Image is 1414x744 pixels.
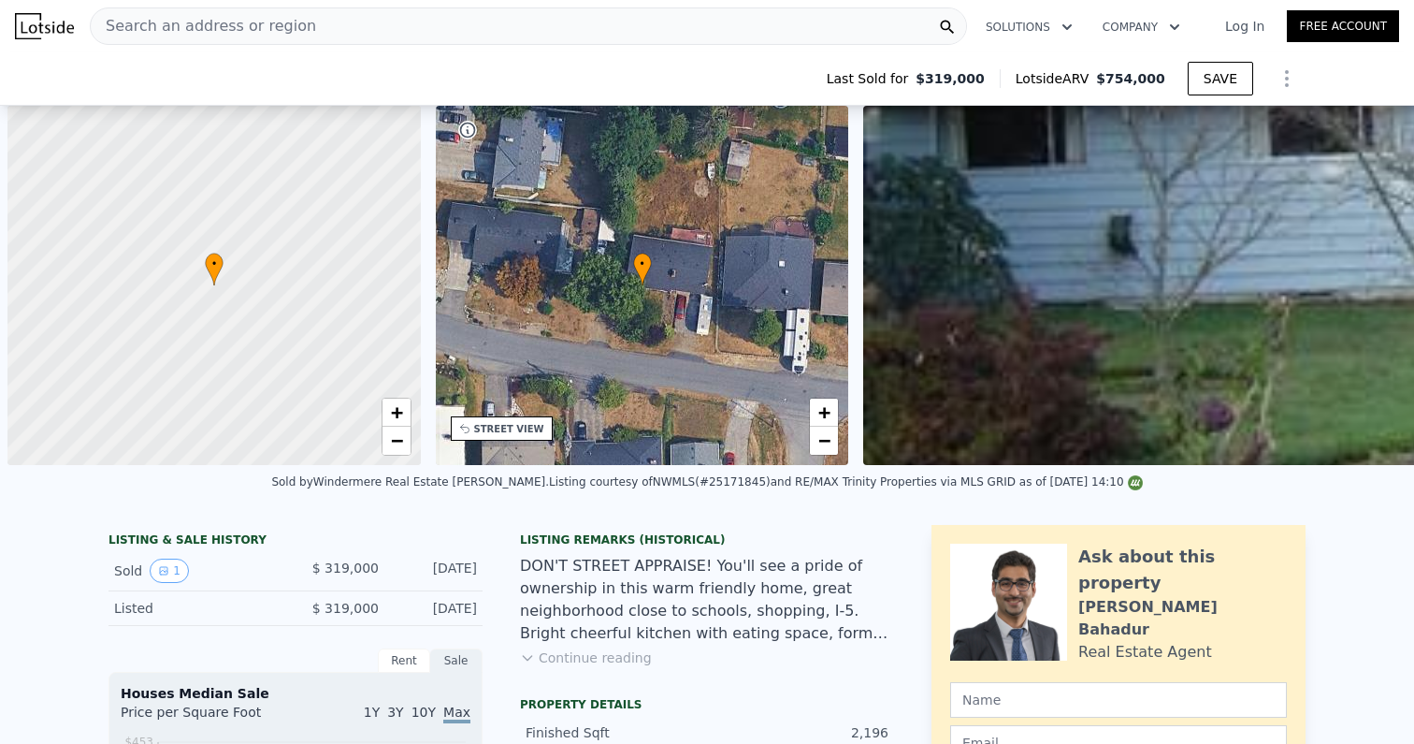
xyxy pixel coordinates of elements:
a: Log In [1203,17,1287,36]
div: Ask about this property [1078,544,1287,596]
div: Sold by Windermere Real Estate [PERSON_NAME] . [271,475,549,489]
input: Name [950,682,1287,718]
a: Zoom in [382,399,411,427]
a: Zoom in [810,399,838,427]
div: DON'T STREET APPRAISE! You'll see a pride of ownership in this warm friendly home, great neighbor... [520,555,894,645]
div: Finished Sqft [526,723,707,742]
a: Zoom out [382,427,411,455]
span: 1Y [364,705,380,720]
a: Free Account [1287,10,1399,42]
span: $ 319,000 [312,561,379,576]
span: 10Y [411,705,436,720]
span: Search an address or region [91,15,316,37]
div: STREET VIEW [474,422,544,436]
span: • [205,255,224,272]
span: $319,000 [916,69,985,88]
div: Rent [378,649,430,673]
div: Sale [430,649,483,673]
span: − [818,429,830,452]
span: • [633,255,652,272]
span: $754,000 [1096,71,1165,86]
span: + [818,401,830,424]
div: Real Estate Agent [1078,641,1212,664]
span: 3Y [387,705,403,720]
span: + [390,401,402,424]
div: • [633,253,652,285]
img: Lotside [15,13,74,39]
div: 2,196 [707,723,888,742]
button: SAVE [1188,62,1253,95]
img: NWMLS Logo [1128,475,1143,490]
div: Listing Remarks (Historical) [520,532,894,547]
button: Continue reading [520,649,652,667]
div: Listed [114,599,281,618]
div: Sold [114,559,281,583]
span: Lotside ARV [1016,69,1096,88]
div: [DATE] [394,599,477,618]
div: Price per Square Foot [121,703,296,733]
div: LISTING & SALE HISTORY [108,532,483,551]
div: [DATE] [394,559,477,583]
div: Houses Median Sale [121,684,470,703]
span: Last Sold for [827,69,916,88]
span: − [390,429,402,452]
button: Solutions [971,10,1088,44]
span: $ 319,000 [312,601,379,616]
div: • [205,253,224,285]
button: Show Options [1268,60,1306,97]
div: Listing courtesy of NWMLS (#25171845) and RE/MAX Trinity Properties via MLS GRID as of [DATE] 14:10 [549,475,1143,489]
div: Property details [520,697,894,712]
span: Max [443,705,470,723]
button: View historical data [150,559,189,583]
button: Company [1088,10,1195,44]
a: Zoom out [810,427,838,455]
div: [PERSON_NAME] Bahadur [1078,596,1287,641]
